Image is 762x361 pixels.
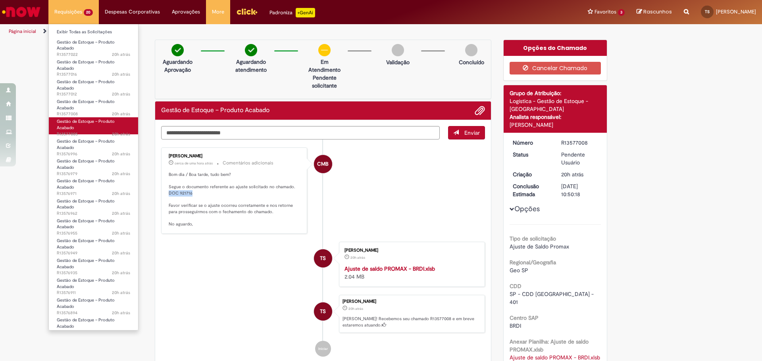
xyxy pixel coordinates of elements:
div: R13577008 [561,139,598,147]
div: [PERSON_NAME] [344,248,477,253]
img: click_logo_yellow_360x200.png [236,6,258,17]
span: Gestão de Estoque – Produto Acabado [57,238,115,250]
div: Padroniza [269,8,315,17]
span: Gestão de Estoque – Produto Acabado [57,158,115,170]
button: Adicionar anexos [475,105,485,116]
span: 20h atrás [112,91,130,97]
span: R13576894 [57,310,130,316]
a: Aberto R13576996 : Gestão de Estoque – Produto Acabado [49,137,138,154]
span: 20h atrás [112,171,130,177]
b: Regional/Geografia [510,259,556,266]
span: Gestão de Estoque – Produto Acabado [57,317,115,329]
img: img-circle-grey.png [392,44,404,56]
span: 20h atrás [112,290,130,296]
a: Aberto R13576971 : Gestão de Estoque – Produto Acabado [49,177,138,194]
a: Aberto R13576878 : Gestão de Estoque – Produto Acabado [49,316,138,333]
p: Aguardando Aprovação [158,58,197,74]
div: [PERSON_NAME] [343,299,481,304]
time: 29/09/2025 13:43:17 [112,250,130,256]
a: Página inicial [9,28,36,34]
time: 29/09/2025 13:51:43 [112,71,130,77]
span: Ajuste de Saldo Promax [510,243,569,250]
time: 29/09/2025 13:48:37 [112,151,130,157]
img: check-circle-green.png [245,44,257,56]
span: SP - CDD [GEOGRAPHIC_DATA] - 401 [510,290,595,306]
a: Aberto R13577022 : Gestão de Estoque – Produto Acabado [49,38,138,55]
span: 3 [618,9,625,16]
span: Gestão de Estoque – Produto Acabado [57,118,115,131]
span: Gestão de Estoque – Produto Acabado [57,39,115,52]
a: Aberto R13577005 : Gestão de Estoque – Produto Acabado [49,117,138,134]
span: R13577012 [57,91,130,97]
a: Aberto R13576949 : Gestão de Estoque – Produto Acabado [49,237,138,254]
span: 20 [84,9,93,16]
span: TS [320,249,326,268]
img: ServiceNow [1,4,42,20]
span: Gestão de Estoque – Produto Acabado [57,218,115,230]
time: 29/09/2025 13:34:04 [112,330,130,336]
span: Gestão de Estoque – Produto Acabado [57,99,115,111]
span: 20h atrás [112,131,130,137]
b: CDD [510,283,521,290]
img: check-circle-green.png [171,44,184,56]
span: Despesas Corporativas [105,8,160,16]
span: Gestão de Estoque – Produto Acabado [57,138,115,151]
div: Grupo de Atribuição: [510,89,601,97]
a: Exibir Todas as Solicitações [49,28,138,36]
img: circle-minus.png [318,44,331,56]
a: Aberto R13576935 : Gestão de Estoque – Produto Acabado [49,256,138,273]
dt: Conclusão Estimada [507,182,556,198]
span: Rascunhos [643,8,672,15]
span: Gestão de Estoque – Produto Acabado [57,198,115,210]
span: R13577008 [57,111,130,117]
ul: Trilhas de página [6,24,502,39]
time: 29/09/2025 13:49:35 [112,131,130,137]
span: 20h atrás [348,306,363,311]
span: R13576962 [57,210,130,217]
span: 20h atrás [112,330,130,336]
span: 20h atrás [112,250,130,256]
p: [PERSON_NAME]! Recebemos seu chamado R13577008 e em breve estaremos atuando. [343,316,481,328]
a: Download de Ajuste de saldo PROMAX - BRDI.xlsb [510,354,600,361]
span: 20h atrás [112,310,130,316]
div: Opções do Chamado [504,40,607,56]
span: R13576955 [57,230,130,237]
span: R13576935 [57,270,130,276]
span: 20h atrás [561,171,583,178]
p: Concluído [459,58,484,66]
span: Gestão de Estoque – Produto Acabado [57,297,115,309]
span: Requisições [54,8,82,16]
p: Aguardando atendimento [232,58,270,74]
span: 20h atrás [112,151,130,157]
span: 20h atrás [112,270,130,276]
time: 29/09/2025 13:44:00 [112,230,130,236]
time: 29/09/2025 13:50:11 [350,255,365,260]
span: [PERSON_NAME] [716,8,756,15]
a: Aberto R13576955 : Gestão de Estoque – Produto Acabado [49,217,138,234]
span: More [212,8,224,16]
span: R13576911 [57,290,130,296]
div: Cecilia Martins Bonjorni [314,155,332,173]
span: R13577005 [57,131,130,138]
div: [PERSON_NAME] [510,121,601,129]
dt: Número [507,139,556,147]
div: 29/09/2025 13:50:15 [561,170,598,178]
span: 20h atrás [112,230,130,236]
span: R13576971 [57,191,130,197]
span: 20h atrás [112,52,130,57]
time: 29/09/2025 13:50:15 [561,171,583,178]
b: Tipo de solicitação [510,235,556,242]
time: 29/09/2025 13:50:15 [348,306,363,311]
span: R13576878 [57,330,130,336]
a: Aberto R13577012 : Gestão de Estoque – Produto Acabado [49,78,138,95]
a: Aberto R13577008 : Gestão de Estoque – Produto Acabado [49,97,138,115]
div: 2.04 MB [344,265,477,281]
img: img-circle-grey.png [465,44,477,56]
span: R13577016 [57,71,130,78]
div: Analista responsável: [510,113,601,121]
a: Aberto R13576979 : Gestão de Estoque – Produto Acabado [49,157,138,174]
div: Thiago Frank Silva [314,302,332,321]
span: TS [320,302,326,321]
span: Gestão de Estoque – Produto Acabado [57,79,115,91]
span: Gestão de Estoque – Produto Acabado [57,258,115,270]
